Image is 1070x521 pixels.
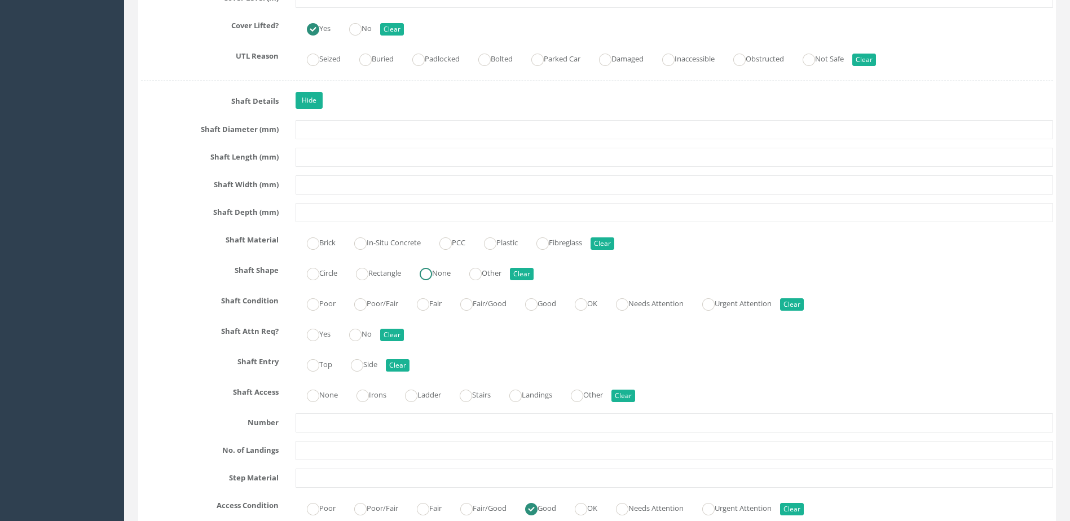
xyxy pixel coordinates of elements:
[380,329,404,341] button: Clear
[133,496,287,511] label: Access Condition
[605,294,684,311] label: Needs Attention
[133,47,287,61] label: UTL Reason
[296,19,331,36] label: Yes
[560,386,603,402] label: Other
[296,386,338,402] label: None
[722,50,784,66] label: Obstructed
[133,383,287,398] label: Shaft Access
[588,50,644,66] label: Damaged
[605,499,684,515] label: Needs Attention
[651,50,715,66] label: Inaccessible
[133,175,287,190] label: Shaft Width (mm)
[296,499,336,515] label: Poor
[133,16,287,31] label: Cover Lifted?
[343,499,398,515] label: Poor/Fair
[780,298,804,311] button: Clear
[133,352,287,367] label: Shaft Entry
[525,233,582,250] label: Fibreglass
[343,233,421,250] label: In-Situ Concrete
[563,294,597,311] label: OK
[458,264,501,280] label: Other
[338,325,372,341] label: No
[345,386,386,402] label: Irons
[133,231,287,245] label: Shaft Material
[133,148,287,162] label: Shaft Length (mm)
[780,503,804,515] button: Clear
[510,268,534,280] button: Clear
[345,264,401,280] label: Rectangle
[498,386,552,402] label: Landings
[406,294,442,311] label: Fair
[133,441,287,456] label: No. of Landings
[852,54,876,66] button: Clear
[386,359,409,372] button: Clear
[296,264,337,280] label: Circle
[133,203,287,218] label: Shaft Depth (mm)
[394,386,441,402] label: Ladder
[473,233,518,250] label: Plastic
[296,92,323,109] a: Hide
[133,120,287,135] label: Shaft Diameter (mm)
[514,294,556,311] label: Good
[520,50,580,66] label: Parked Car
[406,499,442,515] label: Fair
[791,50,844,66] label: Not Safe
[338,19,372,36] label: No
[133,413,287,428] label: Number
[133,322,287,337] label: Shaft Attn Req?
[348,50,394,66] label: Buried
[448,386,491,402] label: Stairs
[449,499,507,515] label: Fair/Good
[133,92,287,107] label: Shaft Details
[514,499,556,515] label: Good
[340,355,377,372] label: Side
[408,264,451,280] label: None
[296,294,336,311] label: Poor
[296,50,341,66] label: Seized
[691,294,772,311] label: Urgent Attention
[611,390,635,402] button: Clear
[591,237,614,250] button: Clear
[380,23,404,36] button: Clear
[401,50,460,66] label: Padlocked
[691,499,772,515] label: Urgent Attention
[343,294,398,311] label: Poor/Fair
[428,233,465,250] label: PCC
[449,294,507,311] label: Fair/Good
[133,469,287,483] label: Step Material
[296,325,331,341] label: Yes
[133,292,287,306] label: Shaft Condition
[296,233,336,250] label: Brick
[467,50,513,66] label: Bolted
[296,355,332,372] label: Top
[563,499,597,515] label: OK
[133,261,287,276] label: Shaft Shape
